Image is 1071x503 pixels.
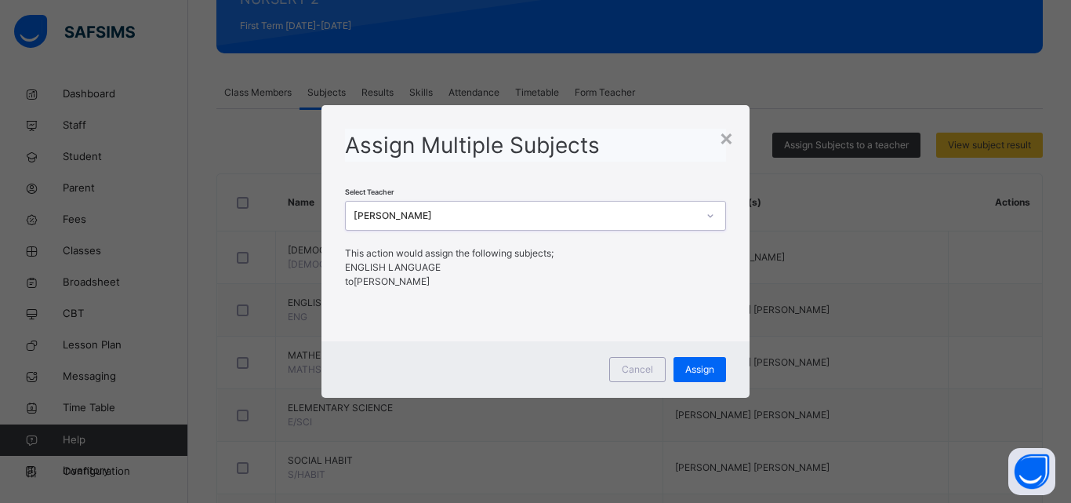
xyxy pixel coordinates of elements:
div: [PERSON_NAME] [354,209,697,223]
span: Assign Multiple Subjects [345,132,600,159]
span: This action would assign the following subjects; to [PERSON_NAME] [345,247,726,287]
button: Open asap [1008,448,1055,495]
span: Cancel [622,363,653,377]
li: ENGLISH LANGUAGE [345,261,726,275]
span: Select Teacher [345,188,394,196]
div: × [719,121,734,154]
span: Assign [685,363,714,377]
